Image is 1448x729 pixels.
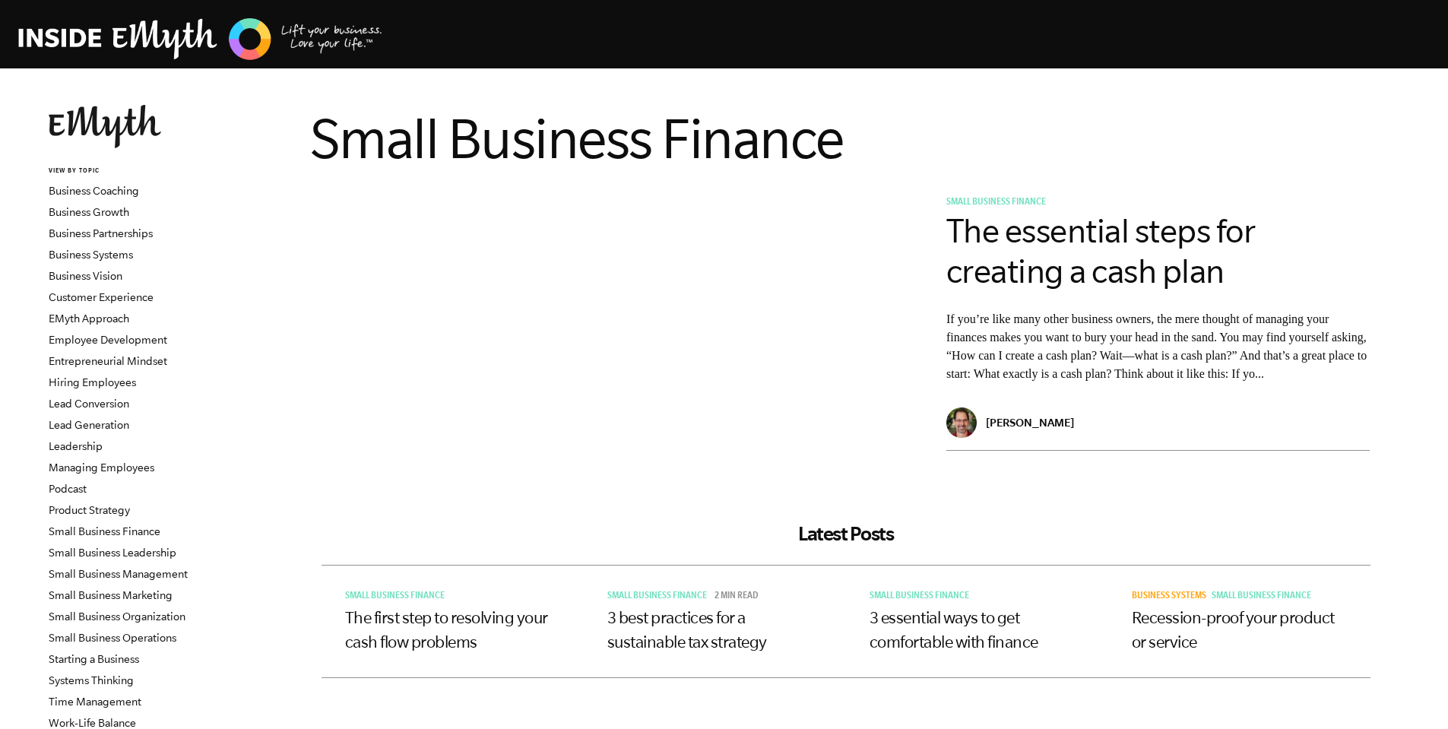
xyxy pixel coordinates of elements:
[49,166,232,176] h6: VIEW BY TOPIC
[714,591,759,602] p: 2 min read
[946,198,1051,208] a: Small Business Finance
[49,674,134,686] a: Systems Thinking
[49,291,154,303] a: Customer Experience
[49,419,129,431] a: Lead Generation
[49,270,122,282] a: Business Vision
[1212,591,1317,602] a: Small Business Finance
[49,376,136,388] a: Hiring Employees
[49,610,185,623] a: Small Business Organization
[345,591,450,602] a: Small Business Finance
[986,416,1074,429] p: [PERSON_NAME]
[870,591,974,602] a: Small Business Finance
[49,696,141,708] a: Time Management
[49,483,87,495] a: Podcast
[607,591,712,602] a: Small Business Finance
[870,608,1038,651] a: 3 essential ways to get comfortable with finance
[49,589,173,601] a: Small Business Marketing
[345,591,445,602] span: Small Business Finance
[49,632,176,644] a: Small Business Operations
[49,105,161,148] img: EMyth
[49,653,139,665] a: Starting a Business
[49,717,136,729] a: Work-Life Balance
[946,407,977,438] img: Adam Traub - EMyth
[49,355,167,367] a: Entrepreneurial Mindset
[946,310,1370,383] p: If you’re like many other business owners, the mere thought of managing your finances makes you w...
[49,547,176,559] a: Small Business Leadership
[49,440,103,452] a: Leadership
[49,334,167,346] a: Employee Development
[1132,591,1206,602] span: Business Systems
[49,398,129,410] a: Lead Conversion
[607,591,707,602] span: Small Business Finance
[946,212,1256,290] a: The essential steps for creating a cash plan
[322,522,1370,545] h2: Latest Posts
[607,608,767,651] a: 3 best practices for a sustainable tax strategy
[49,312,129,325] a: EMyth Approach
[18,16,383,62] img: EMyth Business Coaching
[49,504,130,516] a: Product Strategy
[870,591,969,602] span: Small Business Finance
[1132,608,1335,651] a: Recession-proof your product or service
[49,525,160,537] a: Small Business Finance
[946,198,1046,208] span: Small Business Finance
[49,227,153,239] a: Business Partnerships
[1212,591,1311,602] span: Small Business Finance
[49,568,188,580] a: Small Business Management
[49,185,139,197] a: Business Coaching
[49,206,129,218] a: Business Growth
[1132,591,1212,602] a: Business Systems
[345,608,548,651] a: The first step to resolving your cash flow problems
[49,461,154,474] a: Managing Employees
[310,105,1382,172] h1: Small Business Finance
[49,249,133,261] a: Business Systems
